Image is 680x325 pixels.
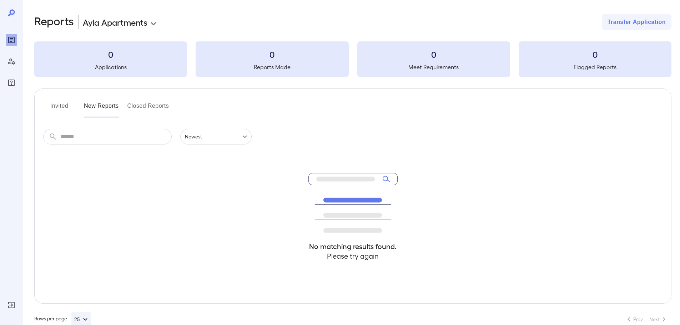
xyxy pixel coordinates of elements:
h3: 0 [519,49,671,60]
h3: 0 [196,49,348,60]
h4: No matching results found. [308,242,398,251]
h3: 0 [357,49,510,60]
h5: Flagged Reports [519,63,671,71]
h5: Meet Requirements [357,63,510,71]
button: Closed Reports [127,100,169,117]
p: Ayla Apartments [83,16,147,28]
button: Invited [43,100,75,117]
h3: 0 [34,49,187,60]
h5: Applications [34,63,187,71]
div: Reports [6,34,17,46]
nav: pagination navigation [621,314,671,325]
div: Manage Users [6,56,17,67]
h5: Reports Made [196,63,348,71]
h2: Reports [34,14,74,30]
button: New Reports [84,100,119,117]
summary: 0Applications0Reports Made0Meet Requirements0Flagged Reports [34,41,671,77]
div: FAQ [6,77,17,88]
div: Log Out [6,299,17,311]
div: Newest [180,129,252,144]
button: Transfer Application [602,14,671,30]
h4: Please try again [308,251,398,261]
